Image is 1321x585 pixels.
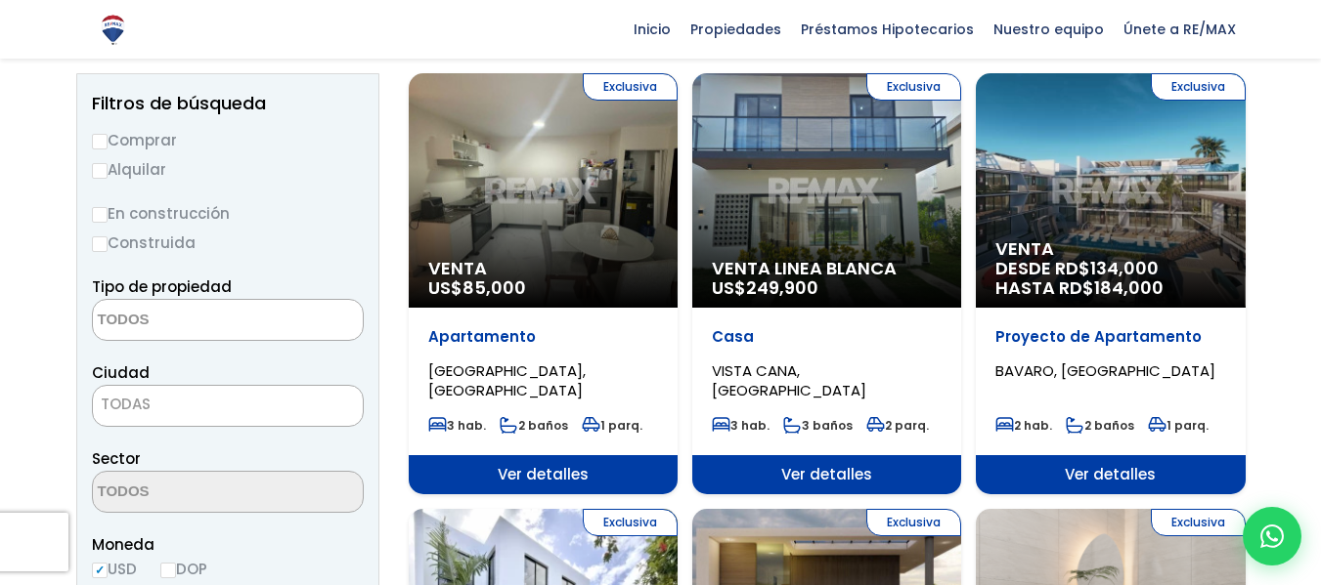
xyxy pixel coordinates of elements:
span: 134,000 [1090,256,1159,280]
img: Logo de REMAX [96,13,130,47]
span: 1 parq. [582,417,642,434]
input: En construcción [92,207,108,223]
span: Exclusiva [1151,73,1246,101]
span: Venta Linea Blanca [712,259,942,278]
span: Sector [92,448,141,469]
label: Construida [92,230,364,255]
span: 3 hab. [712,417,770,434]
span: Tipo de propiedad [92,276,232,297]
span: Nuestro equipo [984,15,1114,44]
span: 2 baños [1066,417,1134,434]
textarea: Search [93,472,283,514]
h2: Filtros de búsqueda [92,94,364,113]
a: Exclusiva Venta DESDE RD$134,000 HASTA RD$184,000 Proyecto de Apartamento BAVARO, [GEOGRAPHIC_DAT... [976,73,1245,494]
input: Comprar [92,134,108,149]
input: USD [92,563,108,578]
span: 2 parq. [866,417,929,434]
span: 3 hab. [428,417,486,434]
label: En construcción [92,201,364,226]
p: Proyecto de Apartamento [995,327,1225,347]
span: Ver detalles [976,455,1245,494]
span: Moneda [92,532,364,557]
a: Exclusiva Venta US$85,000 Apartamento [GEOGRAPHIC_DATA], [GEOGRAPHIC_DATA] 3 hab. 2 baños 1 parq.... [409,73,678,494]
p: Casa [712,327,942,347]
span: 3 baños [783,417,853,434]
span: US$ [712,275,818,300]
label: Comprar [92,128,364,152]
span: Exclusiva [866,73,961,101]
span: TODAS [92,385,364,427]
span: Exclusiva [866,509,961,536]
span: Venta [995,239,1225,259]
label: Alquilar [92,157,364,182]
span: Ciudad [92,362,150,383]
span: Inicio [624,15,681,44]
a: Exclusiva Venta Linea Blanca US$249,900 Casa VISTA CANA, [GEOGRAPHIC_DATA] 3 hab. 3 baños 2 parq.... [692,73,961,494]
textarea: Search [93,300,283,342]
span: TODAS [93,391,363,418]
p: Apartamento [428,327,658,347]
span: [GEOGRAPHIC_DATA], [GEOGRAPHIC_DATA] [428,360,586,400]
span: 184,000 [1094,275,1164,300]
span: 85,000 [462,275,526,300]
span: 2 baños [500,417,568,434]
span: Únete a RE/MAX [1114,15,1246,44]
span: Ver detalles [692,455,961,494]
span: Exclusiva [1151,509,1246,536]
span: 249,900 [746,275,818,300]
span: DESDE RD$ [995,259,1225,298]
span: Propiedades [681,15,791,44]
span: Préstamos Hipotecarios [791,15,984,44]
span: Venta [428,259,658,278]
span: BAVARO, [GEOGRAPHIC_DATA] [995,360,1215,381]
label: DOP [160,557,207,581]
span: Exclusiva [583,73,678,101]
input: DOP [160,563,176,578]
input: Alquilar [92,163,108,179]
span: HASTA RD$ [995,278,1225,298]
label: USD [92,557,137,581]
span: 1 parq. [1148,417,1209,434]
span: VISTA CANA, [GEOGRAPHIC_DATA] [712,360,866,400]
span: TODAS [101,394,151,414]
span: Ver detalles [409,455,678,494]
input: Construida [92,236,108,252]
span: Exclusiva [583,509,678,536]
span: US$ [428,275,526,300]
span: 2 hab. [995,417,1052,434]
